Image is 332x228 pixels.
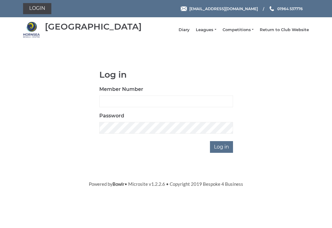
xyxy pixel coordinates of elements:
img: Phone us [270,6,274,11]
img: Email [181,6,187,11]
a: Phone us 01964 537776 [269,6,303,12]
a: Return to Club Website [260,27,309,33]
label: Password [99,112,124,120]
a: Email [EMAIL_ADDRESS][DOMAIN_NAME] [181,6,258,12]
img: Hornsea Bowls Centre [23,21,40,38]
a: Competitions [223,27,254,33]
a: Bowlr [113,181,124,187]
span: Powered by • Microsite v1.2.2.6 • Copyright 2019 Bespoke 4 Business [89,181,243,187]
a: Diary [179,27,190,33]
span: [EMAIL_ADDRESS][DOMAIN_NAME] [189,6,258,11]
h1: Log in [99,70,233,79]
a: Leagues [196,27,216,33]
span: 01964 537776 [277,6,303,11]
input: Log in [210,141,233,153]
div: [GEOGRAPHIC_DATA] [45,22,142,31]
a: Login [23,3,51,14]
label: Member Number [99,86,143,93]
